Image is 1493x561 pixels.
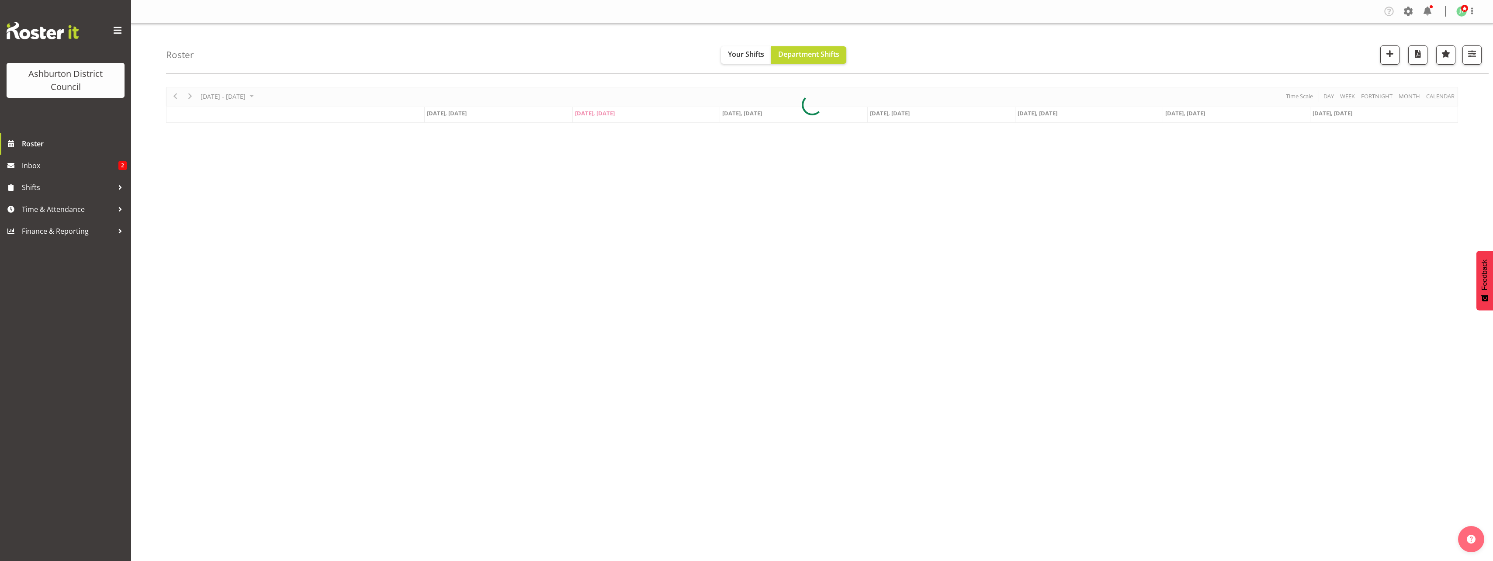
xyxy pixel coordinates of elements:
[778,49,839,59] span: Department Shifts
[1436,45,1455,65] button: Highlight an important date within the roster.
[1408,45,1427,65] button: Download a PDF of the roster according to the set date range.
[22,159,118,172] span: Inbox
[721,46,771,64] button: Your Shifts
[728,49,764,59] span: Your Shifts
[15,67,116,93] div: Ashburton District Council
[22,203,114,216] span: Time & Attendance
[166,50,194,60] h4: Roster
[1462,45,1482,65] button: Filter Shifts
[1481,260,1489,290] span: Feedback
[1476,251,1493,310] button: Feedback - Show survey
[7,22,79,39] img: Rosterit website logo
[1467,535,1476,544] img: help-xxl-2.png
[1380,45,1399,65] button: Add a new shift
[118,161,127,170] span: 2
[22,225,114,238] span: Finance & Reporting
[771,46,846,64] button: Department Shifts
[22,181,114,194] span: Shifts
[22,137,127,150] span: Roster
[1456,6,1467,17] img: john-tarry440.jpg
